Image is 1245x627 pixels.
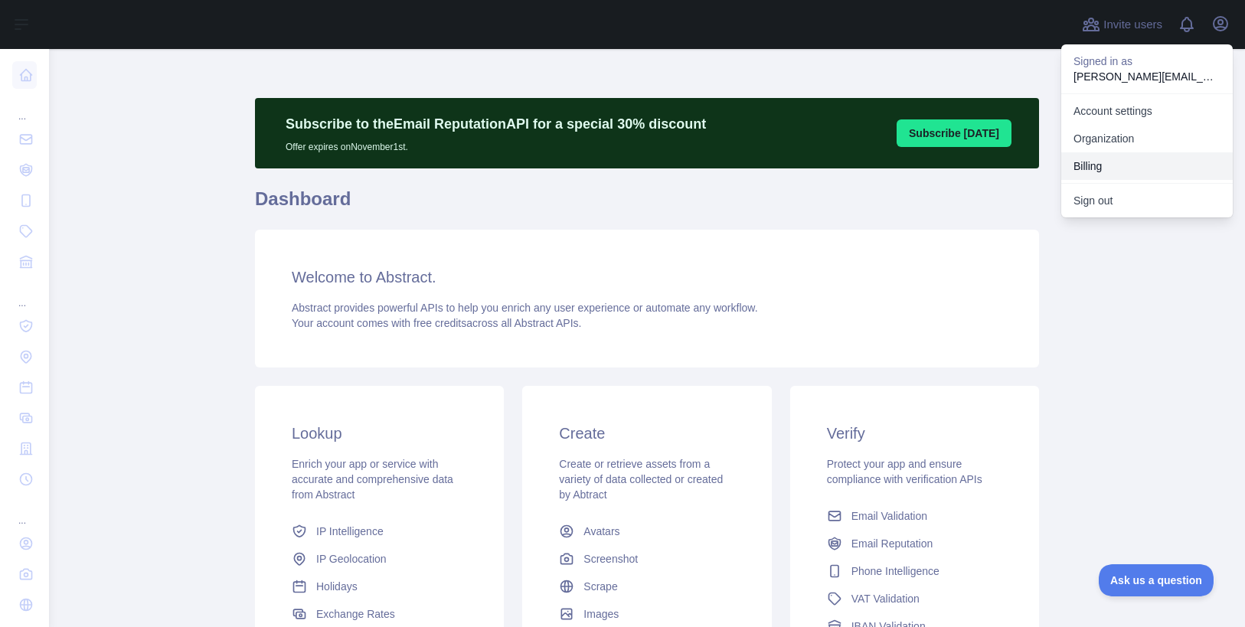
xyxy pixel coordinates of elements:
[286,518,473,545] a: IP Intelligence
[821,557,1008,585] a: Phone Intelligence
[255,187,1039,224] h1: Dashboard
[286,545,473,573] a: IP Geolocation
[12,496,37,527] div: ...
[1061,152,1233,180] button: Billing
[1061,187,1233,214] button: Sign out
[851,591,920,606] span: VAT Validation
[821,585,1008,612] a: VAT Validation
[851,508,927,524] span: Email Validation
[1073,69,1220,84] p: [PERSON_NAME][EMAIL_ADDRESS][PERSON_NAME][DOMAIN_NAME]
[851,536,933,551] span: Email Reputation
[286,135,706,153] p: Offer expires on November 1st.
[583,524,619,539] span: Avatars
[1073,54,1220,69] p: Signed in as
[1103,16,1162,34] span: Invite users
[286,113,706,135] p: Subscribe to the Email Reputation API for a special 30 % discount
[553,545,740,573] a: Screenshot
[316,551,387,567] span: IP Geolocation
[292,302,758,314] span: Abstract provides powerful APIs to help you enrich any user experience or automate any workflow.
[316,606,395,622] span: Exchange Rates
[1061,97,1233,125] a: Account settings
[12,92,37,122] div: ...
[559,423,734,444] h3: Create
[553,518,740,545] a: Avatars
[413,317,466,329] span: free credits
[316,579,358,594] span: Holidays
[292,266,1002,288] h3: Welcome to Abstract.
[827,423,1002,444] h3: Verify
[583,551,638,567] span: Screenshot
[559,458,723,501] span: Create or retrieve assets from a variety of data collected or created by Abtract
[292,423,467,444] h3: Lookup
[851,563,939,579] span: Phone Intelligence
[827,458,982,485] span: Protect your app and ensure compliance with verification APIs
[1099,564,1214,596] iframe: Toggle Customer Support
[821,530,1008,557] a: Email Reputation
[897,119,1011,147] button: Subscribe [DATE]
[1061,125,1233,152] a: Organization
[292,458,453,501] span: Enrich your app or service with accurate and comprehensive data from Abstract
[821,502,1008,530] a: Email Validation
[316,524,384,539] span: IP Intelligence
[12,279,37,309] div: ...
[292,317,581,329] span: Your account comes with across all Abstract APIs.
[553,573,740,600] a: Scrape
[583,606,619,622] span: Images
[1079,12,1165,37] button: Invite users
[286,573,473,600] a: Holidays
[583,579,617,594] span: Scrape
